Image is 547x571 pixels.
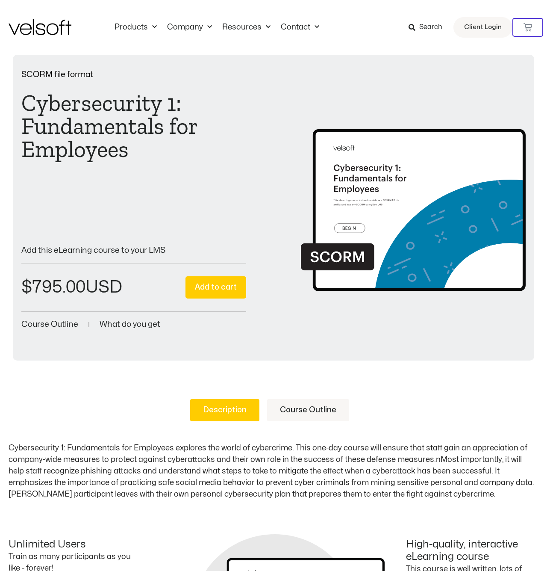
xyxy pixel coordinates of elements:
[21,246,246,254] p: Add this eLearning course to your LMS
[9,442,538,500] p: Cybersecurity 1: Fundamentals for Employees explores the world of cybercrime. This one-day course...
[109,23,324,32] nav: Menu
[409,20,448,35] a: Search
[301,103,526,299] img: Second Product Image
[100,320,160,328] a: What do you get
[185,276,246,299] button: Add to cart
[267,399,349,421] a: Course Outline
[109,23,162,32] a: ProductsMenu Toggle
[21,279,85,296] bdi: 795.00
[419,22,442,33] span: Search
[190,399,259,421] a: Description
[453,17,512,38] a: Client Login
[9,19,71,35] img: Velsoft Training Materials
[276,23,324,32] a: ContactMenu Toggle
[21,92,246,161] h1: Cybersecurity 1: Fundamentals for Employees
[464,22,502,33] span: Client Login
[162,23,217,32] a: CompanyMenu Toggle
[21,279,32,296] span: $
[21,71,246,79] p: SCORM file format
[406,538,538,563] h4: High-quality, interactive eLearning course
[217,23,276,32] a: ResourcesMenu Toggle
[21,320,78,328] a: Course Outline
[9,538,141,551] h4: Unlimited Users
